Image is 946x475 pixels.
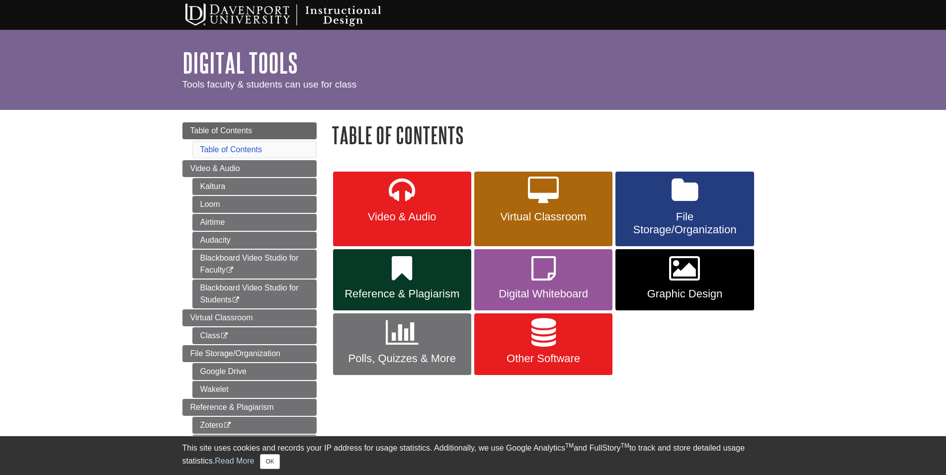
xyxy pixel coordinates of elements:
[190,126,253,135] span: Table of Contents
[200,145,262,154] a: Table of Contents
[182,122,317,139] a: Table of Contents
[192,280,317,308] a: Blackboard Video Studio for Students
[623,287,746,300] span: Graphic Design
[615,249,754,311] a: Graphic Design
[182,309,317,326] a: Virtual Classroom
[615,172,754,246] a: File Storage/Organization
[226,267,234,274] i: This link opens in a new window
[623,210,746,236] span: File Storage/Organization
[192,214,317,231] a: Airtime
[332,122,764,148] h1: Table of Contents
[192,381,317,398] a: Wakelet
[182,442,764,469] div: This site uses cookies and records your IP address for usage statistics. Additionally, we use Goo...
[182,399,317,416] a: Reference & Plagiarism
[192,435,317,452] a: SafeAssign
[192,363,317,380] a: Google Drive
[192,232,317,249] a: Audacity
[182,160,317,177] a: Video & Audio
[333,249,471,311] a: Reference & Plagiarism
[341,352,464,365] span: Polls, Quizzes & More
[190,164,240,173] span: Video & Audio
[232,297,240,303] i: This link opens in a new window
[474,249,612,311] a: Digital Whiteboard
[621,442,629,449] sup: TM
[333,313,471,375] a: Polls, Quizzes & More
[223,422,232,429] i: This link opens in a new window
[192,417,317,434] a: Zotero
[341,287,464,300] span: Reference & Plagiarism
[474,172,612,246] a: Virtual Classroom
[190,349,280,358] span: File Storage/Organization
[177,2,416,27] img: Davenport University Instructional Design
[190,313,253,322] span: Virtual Classroom
[482,210,605,223] span: Virtual Classroom
[215,457,254,465] a: Read More
[190,403,274,411] span: Reference & Plagiarism
[192,250,317,279] a: Blackboard Video Studio for Faculty
[482,352,605,365] span: Other Software
[182,345,317,362] a: File Storage/Organization
[260,454,279,469] button: Close
[341,210,464,223] span: Video & Audio
[192,178,317,195] a: Kaltura
[333,172,471,246] a: Video & Audio
[565,442,574,449] sup: TM
[182,47,298,78] a: Digital Tools
[474,313,612,375] a: Other Software
[192,327,317,344] a: Class
[182,79,357,90] span: Tools faculty & students can use for class
[482,287,605,300] span: Digital Whiteboard
[192,196,317,213] a: Loom
[220,333,229,339] i: This link opens in a new window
